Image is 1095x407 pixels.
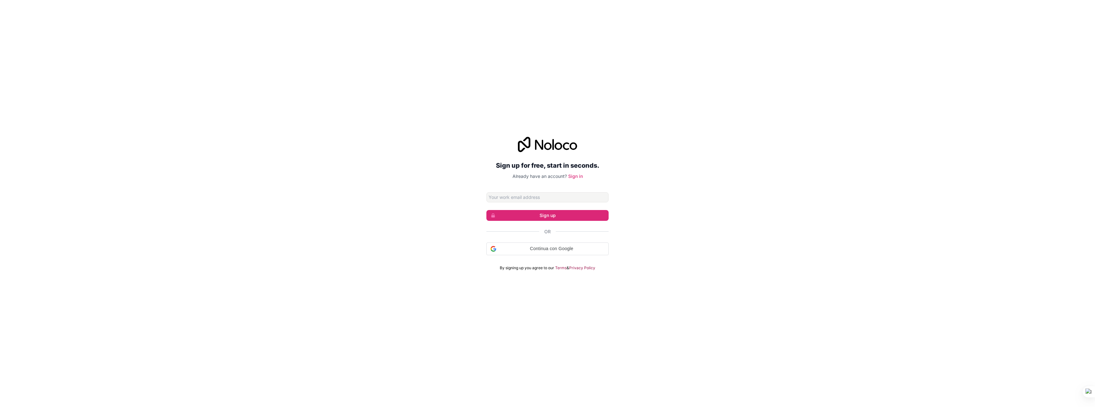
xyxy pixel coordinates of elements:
span: Or [544,228,551,235]
div: Continua con Google [486,242,609,255]
span: & [567,265,569,270]
span: Already have an account? [512,173,567,179]
a: Sign in [568,173,583,179]
h2: Sign up for free, start in seconds. [486,160,609,171]
span: By signing up you agree to our [500,265,554,270]
a: Terms [555,265,567,270]
input: Email address [486,192,609,202]
span: Continua con Google [499,245,604,252]
a: Privacy Policy [569,265,595,270]
button: Sign up [486,210,609,221]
